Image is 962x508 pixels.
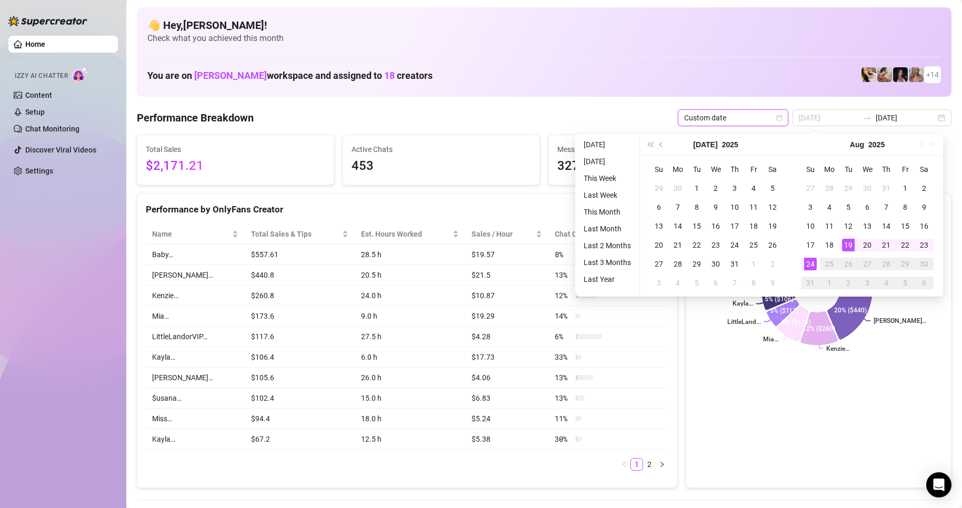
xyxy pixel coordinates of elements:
td: 2025-07-25 [744,236,763,255]
td: 2025-09-01 [820,273,839,292]
th: Tu [687,160,706,179]
li: Last Year [579,273,635,286]
td: 2025-07-10 [725,198,744,217]
span: left [621,461,627,468]
td: 2025-08-06 [706,273,725,292]
button: Choose a year [868,134,885,155]
td: 2025-09-03 [858,273,877,292]
th: Tu [839,160,858,179]
td: 28.5 h [355,245,465,265]
td: 2025-07-24 [725,236,744,255]
span: Name [152,228,230,240]
div: 14 [672,220,684,232]
span: 33 % [555,351,572,363]
th: Su [649,160,668,179]
button: right [656,458,668,471]
div: 1 [690,182,703,195]
div: 19 [842,239,855,251]
div: 19 [766,220,779,232]
div: 11 [823,220,836,232]
div: 9 [766,277,779,289]
div: 15 [899,220,911,232]
div: 13 [653,220,665,232]
td: $102.4 [245,388,354,409]
div: 3 [804,201,817,214]
div: 21 [672,239,684,251]
td: 2025-08-19 [839,236,858,255]
td: Baby… [146,245,245,265]
div: 6 [861,201,874,214]
td: 2025-07-23 [706,236,725,255]
div: 25 [747,239,760,251]
th: Th [877,160,896,179]
td: 2025-09-06 [915,273,934,292]
th: We [858,160,877,179]
a: 2 [644,459,655,470]
div: 1 [823,277,836,289]
td: LittleLandorVIP… [146,327,245,347]
td: 2025-07-12 [763,198,782,217]
button: Choose a month [693,134,717,155]
span: Messages Sent [557,144,737,155]
td: 2025-07-28 [668,255,687,273]
span: 6 % [555,331,572,342]
div: 17 [804,239,817,251]
th: Su [801,160,820,179]
td: 2025-07-30 [706,255,725,273]
div: 20 [653,239,665,251]
td: 15.0 h [355,388,465,409]
div: 4 [823,201,836,214]
img: logo-BBDzfeDw.svg [8,16,87,26]
div: 14 [880,220,893,232]
td: 2025-08-27 [858,255,877,273]
div: 6 [653,201,665,214]
div: 2 [918,182,930,195]
td: 2025-08-01 [744,255,763,273]
td: 9.0 h [355,306,465,327]
input: Start date [799,112,859,124]
td: 2025-08-05 [839,198,858,217]
div: 16 [918,220,930,232]
td: [PERSON_NAME]… [146,265,245,286]
td: 2025-08-05 [687,273,706,292]
td: 2025-08-06 [858,198,877,217]
h4: 👋 Hey, [PERSON_NAME] ! [147,18,941,33]
div: 29 [899,258,911,270]
th: Mo [668,160,687,179]
li: This Week [579,172,635,185]
div: 5 [842,201,855,214]
td: $557.61 [245,245,354,265]
li: [DATE] [579,155,635,168]
div: 3 [653,277,665,289]
th: Th [725,160,744,179]
td: $67.2 [245,429,354,450]
td: $440.8 [245,265,354,286]
td: 2025-07-29 [839,179,858,198]
div: 5 [899,277,911,289]
td: 2025-08-13 [858,217,877,236]
td: 2025-06-29 [649,179,668,198]
div: 3 [861,277,874,289]
td: $10.87 [465,286,549,306]
div: 27 [653,258,665,270]
div: 6 [918,277,930,289]
td: 20.5 h [355,265,465,286]
td: 2025-07-16 [706,217,725,236]
td: 2025-07-13 [649,217,668,236]
td: 24.0 h [355,286,465,306]
div: 30 [709,258,722,270]
td: Kayla… [146,347,245,368]
td: 2025-08-08 [744,273,763,292]
li: This Month [579,206,635,218]
td: 2025-07-21 [668,236,687,255]
div: Performance by OnlyFans Creator [146,202,668,217]
div: 28 [880,258,893,270]
a: Chat Monitoring [25,125,79,133]
td: Kenzie… [146,286,245,306]
td: 2025-07-06 [649,198,668,217]
span: Chat Conversion [555,228,653,240]
td: 18.0 h [355,409,465,429]
td: 2025-07-08 [687,198,706,217]
span: + 14 [926,69,939,80]
div: 1 [747,258,760,270]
